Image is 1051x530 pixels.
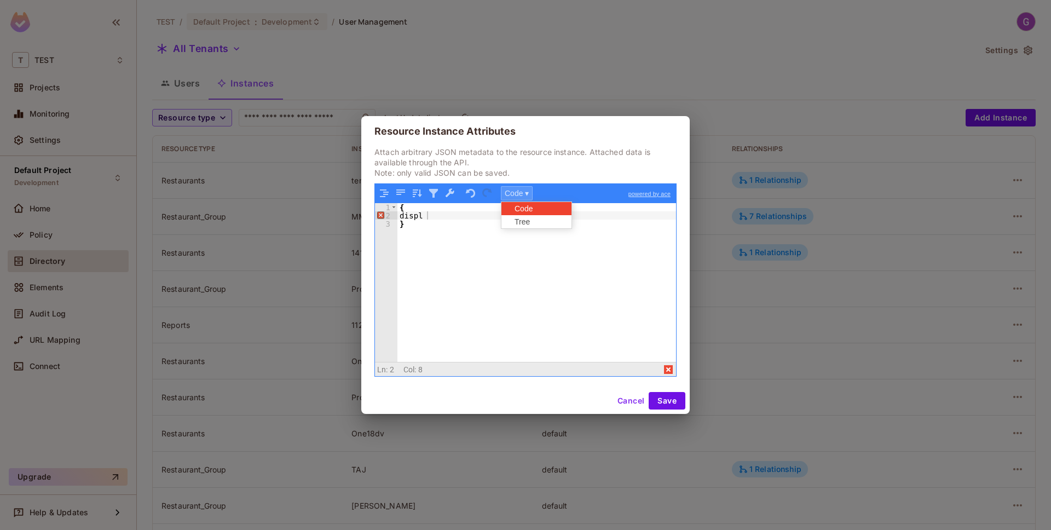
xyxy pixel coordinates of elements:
[410,186,424,200] button: Sort contents
[662,363,675,376] span: parse error on line 1
[501,215,567,228] div: Tree
[418,365,423,374] span: 8
[623,184,676,204] a: powered by ace
[464,186,478,200] button: Undo last action (Ctrl+Z)
[480,186,494,200] button: Redo (Ctrl+Shift+Z)
[375,203,397,211] div: 1
[501,202,567,215] div: Code
[375,220,397,228] div: 3
[394,186,408,200] button: Compact JSON data, remove all whitespaces (Ctrl+Shift+I)
[374,147,677,178] p: Attach arbitrary JSON metadata to the resource instance. Attached data is available through the A...
[613,392,649,410] button: Cancel
[390,365,394,374] span: 2
[501,215,571,228] button: Tree
[377,186,391,200] button: Format JSON data, with proper indentation and line feeds (Ctrl+I)
[649,392,685,410] button: Save
[361,116,690,147] h2: Resource Instance Attributes
[403,365,417,374] span: Col:
[443,186,457,200] button: Repair JSON: fix quotes and escape characters, remove comments and JSONP notation, turn JavaScrip...
[426,186,441,200] button: Filter, sort, or transform contents
[375,211,397,220] div: 2
[377,365,388,374] span: Ln:
[501,202,571,215] button: Code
